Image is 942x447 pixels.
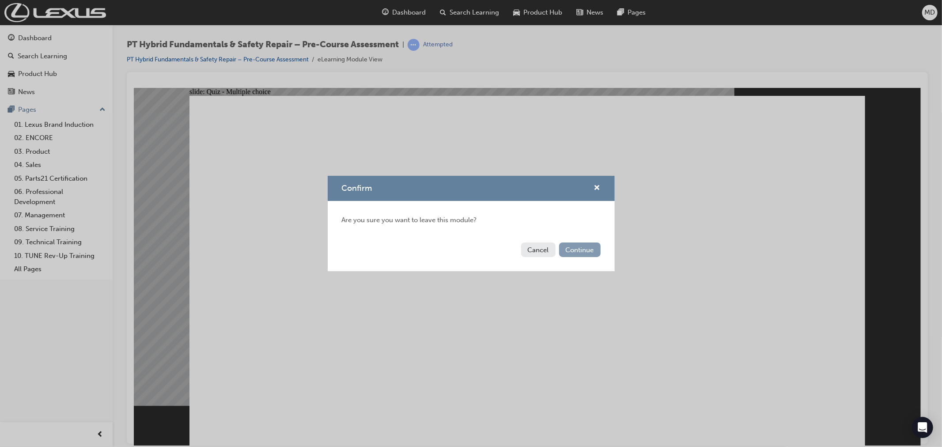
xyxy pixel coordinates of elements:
div: Confirm [328,176,615,271]
div: Are you sure you want to leave this module? [328,201,615,239]
span: Confirm [342,183,372,193]
span: cross-icon [594,185,601,193]
button: Continue [559,242,601,257]
button: cross-icon [594,183,601,194]
div: Open Intercom Messenger [912,417,933,438]
button: Cancel [521,242,556,257]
